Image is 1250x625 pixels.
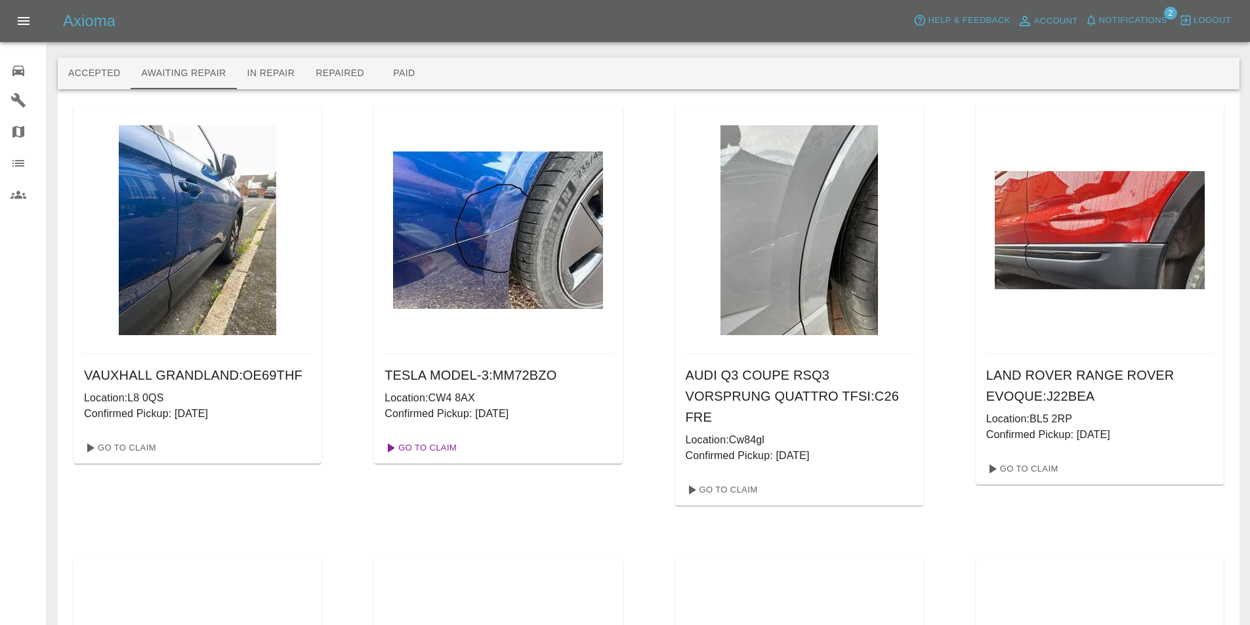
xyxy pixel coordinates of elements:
[986,427,1213,443] p: Confirmed Pickup: [DATE]
[986,365,1213,407] h6: LAND ROVER RANGE ROVER EVOQUE : J22BEA
[8,5,39,37] button: Open drawer
[686,432,913,448] p: Location: Cw84gl
[79,437,159,458] a: Go To Claim
[1099,13,1167,28] span: Notifications
[981,458,1062,479] a: Go To Claim
[84,406,311,422] p: Confirmed Pickup: [DATE]
[305,58,375,89] button: Repaired
[379,437,460,458] a: Go To Claim
[58,58,131,89] button: Accepted
[84,365,311,386] h6: VAUXHALL GRANDLAND : OE69THF
[385,406,612,422] p: Confirmed Pickup: [DATE]
[1014,10,1081,31] a: Account
[63,10,115,31] h5: Axioma
[131,58,236,89] button: Awaiting Repair
[84,390,311,406] p: Location: L8 0QS
[1164,7,1177,20] span: 2
[680,479,761,500] a: Go To Claim
[385,365,612,386] h6: TESLA MODEL-3 : MM72BZO
[1194,13,1231,28] span: Logout
[237,58,306,89] button: In Repair
[910,10,1013,31] button: Help & Feedback
[686,448,913,464] p: Confirmed Pickup: [DATE]
[1081,10,1171,31] button: Notifications
[375,58,434,89] button: Paid
[1034,14,1078,29] span: Account
[1176,10,1234,31] button: Logout
[686,365,913,428] h6: AUDI Q3 COUPE RSQ3 VORSPRUNG QUATTRO TFSI : C26 FRE
[385,390,612,406] p: Location: CW4 8AX
[928,13,1010,28] span: Help & Feedback
[986,411,1213,427] p: Location: BL5 2RP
